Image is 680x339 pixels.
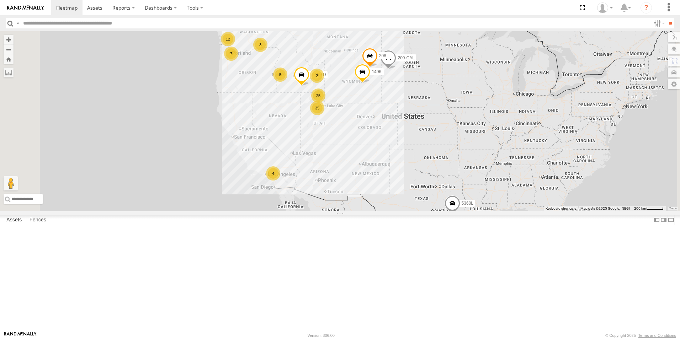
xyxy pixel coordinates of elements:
[668,215,675,225] label: Hide Summary Table
[310,69,324,83] div: 2
[224,47,238,61] div: 7
[311,88,325,103] div: 25
[4,176,18,190] button: Drag Pegman onto the map to open Street View
[668,79,680,89] label: Map Settings
[546,206,576,211] button: Keyboard shortcuts
[580,206,630,210] span: Map data ©2025 Google, INEGI
[372,69,381,74] span: 1496
[379,53,386,58] span: 208
[4,44,14,54] button: Zoom out
[15,18,21,28] label: Search Query
[310,101,324,115] div: 35
[398,55,414,60] span: 209-CAL
[605,333,676,338] div: © Copyright 2025 -
[651,18,666,28] label: Search Filter Options
[3,215,25,225] label: Assets
[253,38,267,52] div: 3
[7,5,44,10] img: rand-logo.svg
[595,2,615,13] div: Keith Washburn
[311,72,326,77] span: T-199 D
[308,333,335,338] div: Version: 306.00
[641,2,652,14] i: ?
[273,68,287,82] div: 5
[221,32,235,46] div: 12
[462,201,473,206] span: 5360L
[634,206,646,210] span: 200 km
[638,333,676,338] a: Terms and Conditions
[632,206,666,211] button: Map Scale: 200 km per 45 pixels
[660,215,667,225] label: Dock Summary Table to the Right
[4,332,37,339] a: Visit our Website
[669,207,677,210] a: Terms (opens in new tab)
[266,166,280,181] div: 4
[653,215,660,225] label: Dock Summary Table to the Left
[4,54,14,64] button: Zoom Home
[4,68,14,77] label: Measure
[26,215,50,225] label: Fences
[4,35,14,44] button: Zoom in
